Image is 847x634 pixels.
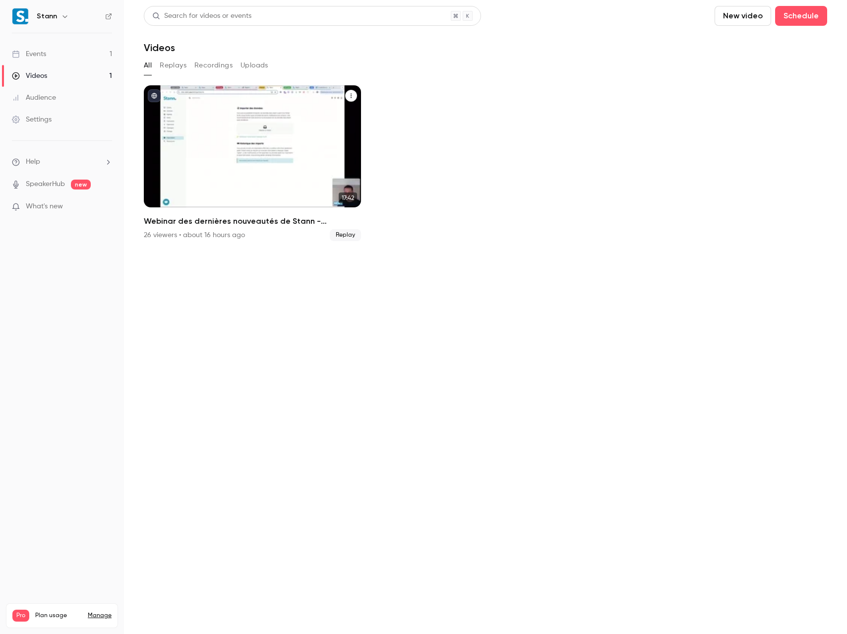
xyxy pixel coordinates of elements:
h6: Stann [37,11,57,21]
span: What's new [26,201,63,212]
span: Pro [12,610,29,622]
h2: Webinar des dernières nouveautés de Stann - Septembre 2025 🎉 [144,215,361,227]
a: Manage [88,612,112,620]
section: Videos [144,6,827,628]
div: Search for videos or events [152,11,251,21]
button: Replays [160,58,186,73]
iframe: Noticeable Trigger [100,202,112,211]
div: Audience [12,93,56,103]
div: Events [12,49,46,59]
div: Videos [12,71,47,81]
span: Help [26,157,40,167]
span: Plan usage [35,612,82,620]
button: Recordings [194,58,233,73]
li: help-dropdown-opener [12,157,112,167]
button: New video [715,6,771,26]
h1: Videos [144,42,175,54]
ul: Videos [144,85,827,241]
a: SpeakerHub [26,179,65,190]
span: 17:42 [339,192,357,203]
a: 17:42Webinar des dernières nouveautés de Stann - Septembre 2025 🎉26 viewers • about 16 hours agoR... [144,85,361,241]
button: published [148,89,161,102]
button: All [144,58,152,73]
div: 26 viewers • about 16 hours ago [144,230,245,240]
span: Replay [330,229,361,241]
button: Schedule [775,6,827,26]
button: Uploads [241,58,268,73]
li: Webinar des dernières nouveautés de Stann - Septembre 2025 🎉 [144,85,361,241]
img: Stann [12,8,28,24]
div: Settings [12,115,52,125]
span: new [71,180,91,190]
